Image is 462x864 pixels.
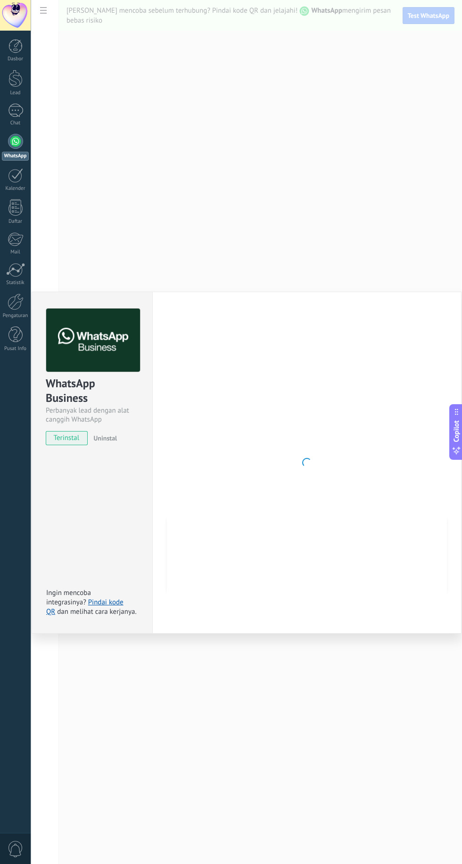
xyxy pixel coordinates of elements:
[2,346,29,352] div: Pusat Info
[2,90,29,96] div: Lead
[46,431,87,445] span: terinstal
[2,280,29,286] div: Statistik
[46,598,124,616] a: Pindai kode QR
[2,219,29,225] div: Daftar
[90,431,117,445] button: Uninstal
[2,186,29,192] div: Kalender
[2,249,29,255] div: Mail
[2,313,29,319] div: Pengaturan
[57,607,136,616] span: dan melihat cara kerjanya.
[46,588,91,607] span: Ingin mencoba integrasinya?
[46,309,140,372] img: logo_main.png
[46,406,139,424] div: Perbanyak lead dengan alat canggih WhatsApp
[2,120,29,126] div: Chat
[2,56,29,62] div: Dasbor
[94,434,117,442] span: Uninstal
[452,421,461,442] span: Copilot
[46,376,139,406] div: WhatsApp Business
[2,152,29,161] div: WhatsApp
